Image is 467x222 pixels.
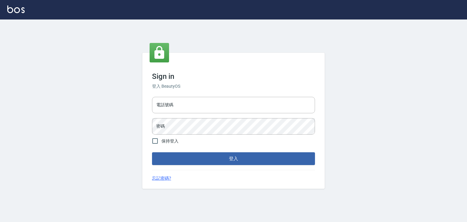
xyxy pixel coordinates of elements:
a: 忘記密碼? [152,175,171,181]
h6: 登入 BeautyOS [152,83,315,90]
img: Logo [7,5,25,13]
button: 登入 [152,152,315,165]
h3: Sign in [152,72,315,81]
span: 保持登入 [161,138,178,144]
